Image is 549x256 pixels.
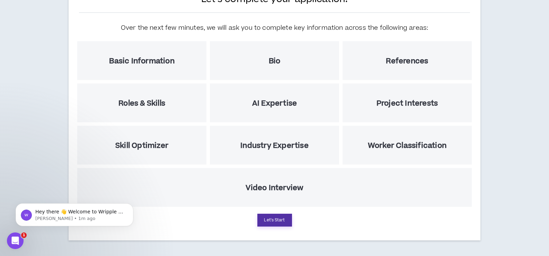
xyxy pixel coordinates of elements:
[368,141,446,150] h5: Worker Classification
[5,189,144,237] iframe: Intercom notifications message
[21,232,27,238] span: 1
[240,141,309,150] h5: Industry Expertise
[377,99,438,108] h5: Project Interests
[109,57,174,65] h5: Basic Information
[118,99,165,108] h5: Roles & Skills
[257,214,292,227] button: Let's Start
[246,184,304,192] h5: Video Interview
[386,57,428,65] h5: References
[115,141,168,150] h5: Skill Optimizer
[252,99,297,108] h5: AI Expertise
[121,23,428,33] h5: Over the next few minutes, we will ask you to complete key information across the following areas:
[7,232,24,249] iframe: Intercom live chat
[269,57,281,65] h5: Bio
